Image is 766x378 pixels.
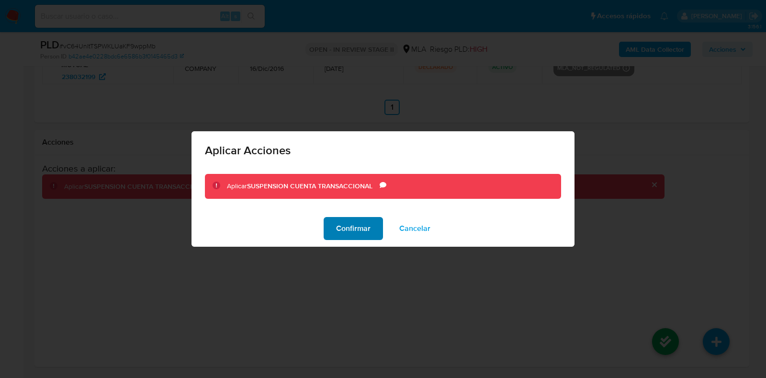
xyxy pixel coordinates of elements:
[387,217,443,240] button: Cancelar
[227,182,380,191] div: Aplicar
[247,181,372,191] b: SUSPENSION CUENTA TRANSACCIONAL
[205,145,561,156] span: Aplicar Acciones
[399,218,430,239] span: Cancelar
[324,217,383,240] button: Confirmar
[336,218,371,239] span: Confirmar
